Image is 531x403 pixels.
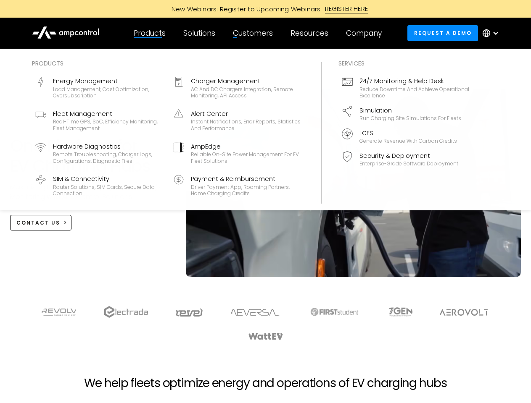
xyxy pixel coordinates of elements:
[191,86,301,99] div: AC and DC chargers integration, remote monitoring, API access
[325,4,368,13] div: REGISTER HERE
[163,5,325,13] div: New Webinars: Register to Upcoming Webinars
[346,29,382,38] div: Company
[407,25,478,41] a: Request a demo
[10,215,72,230] a: CONTACT US
[191,174,301,183] div: Payment & Reimbursement
[104,306,148,318] img: electrada logo
[338,125,473,148] a: LCFSGenerate revenue with carbon credits
[248,333,283,340] img: WattEV logo
[134,29,166,38] div: Products
[53,109,163,118] div: Fleet Management
[191,151,301,164] div: Reliable On-site Power Management for EV Fleet Solutions
[439,309,489,316] img: Aerovolt Logo
[183,29,215,38] div: Solutions
[77,4,455,13] a: New Webinars: Register to Upcoming WebinarsREGISTER HERE
[191,142,301,151] div: AmpEdge
[233,29,273,38] div: Customers
[291,29,328,38] div: Resources
[32,106,166,135] a: Fleet ManagementReal-time GPS, SoC, efficiency monitoring, fleet management
[338,59,473,68] div: Services
[53,151,163,164] div: Remote troubleshooting, charger logs, configurations, diagnostic files
[191,118,301,131] div: Instant notifications, error reports, statistics and performance
[32,139,166,168] a: Hardware DiagnosticsRemote troubleshooting, charger logs, configurations, diagnostic files
[359,86,470,99] div: Reduce downtime and achieve operational excellence
[191,76,301,86] div: Charger Management
[191,184,301,197] div: Driver Payment App, Roaming Partners, Home Charging Credits
[338,102,473,125] a: SimulationRun charging site simulations for fleets
[359,106,461,115] div: Simulation
[32,59,304,68] div: Products
[84,376,446,390] h2: We help fleets optimize energy and operations of EV charging hubs
[359,115,461,122] div: Run charging site simulations for fleets
[359,76,470,86] div: 24/7 Monitoring & Help Desk
[16,219,60,227] div: CONTACT US
[53,174,163,183] div: SIM & Connectivity
[191,109,301,118] div: Alert Center
[359,160,458,167] div: Enterprise-grade software deployment
[170,171,304,200] a: Payment & ReimbursementDriver Payment App, Roaming Partners, Home Charging Credits
[338,73,473,102] a: 24/7 Monitoring & Help DeskReduce downtime and achieve operational excellence
[32,73,166,102] a: Energy ManagementLoad management, cost optimization, oversubscription
[53,184,163,197] div: Router Solutions, SIM Cards, Secure Data Connection
[170,73,304,102] a: Charger ManagementAC and DC chargers integration, remote monitoring, API access
[53,118,163,131] div: Real-time GPS, SoC, efficiency monitoring, fleet management
[170,139,304,168] a: AmpEdgeReliable On-site Power Management for EV Fleet Solutions
[32,171,166,200] a: SIM & ConnectivityRouter Solutions, SIM Cards, Secure Data Connection
[53,142,163,151] div: Hardware Diagnostics
[359,128,457,138] div: LCFS
[338,148,473,170] a: Security & DeploymentEnterprise-grade software deployment
[53,86,163,99] div: Load management, cost optimization, oversubscription
[170,106,304,135] a: Alert CenterInstant notifications, error reports, statistics and performance
[359,151,458,160] div: Security & Deployment
[53,76,163,86] div: Energy Management
[359,138,457,144] div: Generate revenue with carbon credits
